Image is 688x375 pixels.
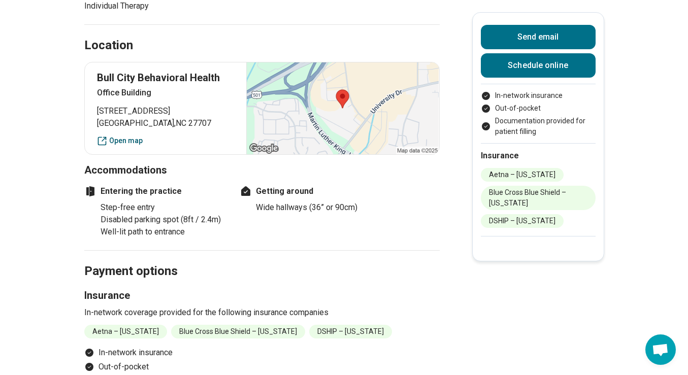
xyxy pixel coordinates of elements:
li: Blue Cross Blue Shield – [US_STATE] [171,325,305,338]
ul: Payment options [481,90,596,137]
li: Wide hallways (36” or 90cm) [256,201,382,214]
p: In-network coverage provided for the following insurance companies [84,306,440,319]
h2: Payment options [84,238,440,280]
li: Blue Cross Blue Shield – [US_STATE] [481,186,596,210]
h2: Insurance [481,150,596,162]
p: Office Building [97,87,235,99]
li: Out-of-pocket [84,361,440,373]
h3: Insurance [84,288,440,302]
li: Aetna – [US_STATE] [84,325,167,338]
li: Step-free entry [101,201,226,214]
h4: Entering the practice [84,185,226,197]
li: DSHIP – [US_STATE] [481,214,564,228]
button: Send email [481,25,596,49]
li: DSHIP – [US_STATE] [309,325,392,338]
li: In-network insurance [481,90,596,101]
span: [GEOGRAPHIC_DATA] , NC 27707 [97,117,235,129]
li: Well-lit path to entrance [101,226,226,238]
a: Schedule online [481,53,596,78]
span: [STREET_ADDRESS] [97,105,235,117]
a: Open map [97,135,235,146]
li: Aetna – [US_STATE] [481,168,564,182]
li: Documentation provided for patient filling [481,116,596,137]
h4: Getting around [240,185,382,197]
h3: Accommodations [84,163,440,177]
li: Out-of-pocket [481,103,596,114]
li: In-network insurance [84,347,440,359]
div: Open chat [645,334,676,365]
p: Bull City Behavioral Health [97,71,235,85]
h2: Location [84,37,133,54]
li: Disabled parking spot (8ft / 2.4m) [101,214,226,226]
